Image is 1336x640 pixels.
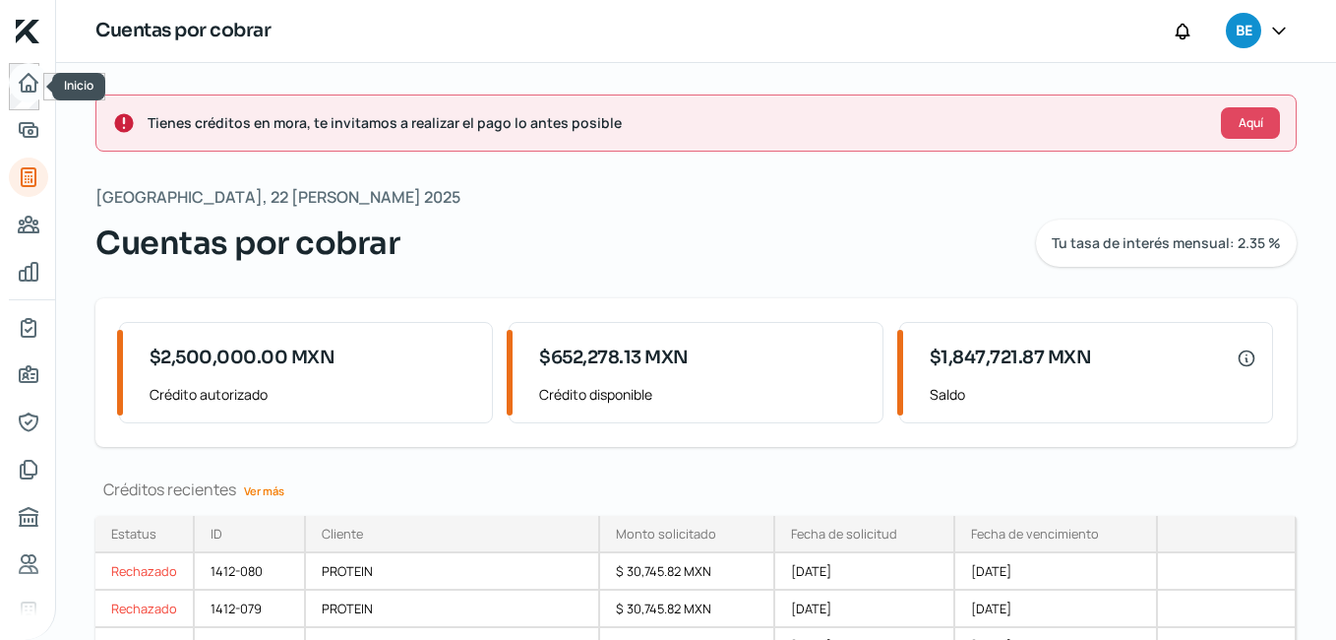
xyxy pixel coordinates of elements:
a: Ver más [236,476,292,506]
span: Tienes créditos en mora, te invitamos a realizar el pago lo antes posible [148,110,1205,135]
a: Pago a proveedores [9,205,48,244]
a: Rechazado [95,553,195,591]
h1: Cuentas por cobrar [95,17,271,45]
a: Documentos [9,450,48,489]
a: Referencias [9,544,48,584]
span: Tu tasa de interés mensual: 2.35 % [1052,236,1281,250]
a: Representantes [9,403,48,442]
span: Inicio [64,77,93,94]
a: Inicio [9,63,48,102]
div: 1412-080 [195,553,306,591]
a: Industria [9,592,48,631]
div: Fecha de vencimiento [971,525,1099,543]
div: Monto solicitado [616,525,716,543]
a: Mis finanzas [9,252,48,291]
button: Aquí [1221,107,1280,139]
a: Información general [9,355,48,395]
div: 1412-079 [195,591,306,628]
div: [DATE] [955,553,1158,591]
div: Fecha de solicitud [791,525,897,543]
span: $652,278.13 MXN [539,345,689,371]
div: Estatus [111,525,156,543]
div: Créditos recientes [95,479,1297,500]
span: Saldo [930,382,1256,407]
div: $ 30,745.82 MXN [600,553,775,591]
div: [DATE] [775,553,956,591]
a: Tus créditos [9,158,48,197]
span: BE [1236,20,1251,43]
span: $2,500,000.00 MXN [150,345,335,371]
span: [GEOGRAPHIC_DATA], 22 [PERSON_NAME] 2025 [95,183,460,212]
a: Buró de crédito [9,497,48,537]
span: Crédito disponible [539,382,866,407]
div: $ 30,745.82 MXN [600,591,775,628]
div: [DATE] [775,591,956,628]
span: $1,847,721.87 MXN [930,345,1092,371]
div: PROTEIN [306,553,601,591]
a: Mi contrato [9,308,48,348]
div: ID [211,525,222,543]
a: Rechazado [95,591,195,628]
div: [DATE] [955,591,1158,628]
a: Adelantar facturas [9,110,48,150]
div: PROTEIN [306,591,601,628]
span: Aquí [1239,117,1263,129]
span: Cuentas por cobrar [95,220,399,267]
div: Cliente [322,525,363,543]
span: Crédito autorizado [150,382,476,407]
